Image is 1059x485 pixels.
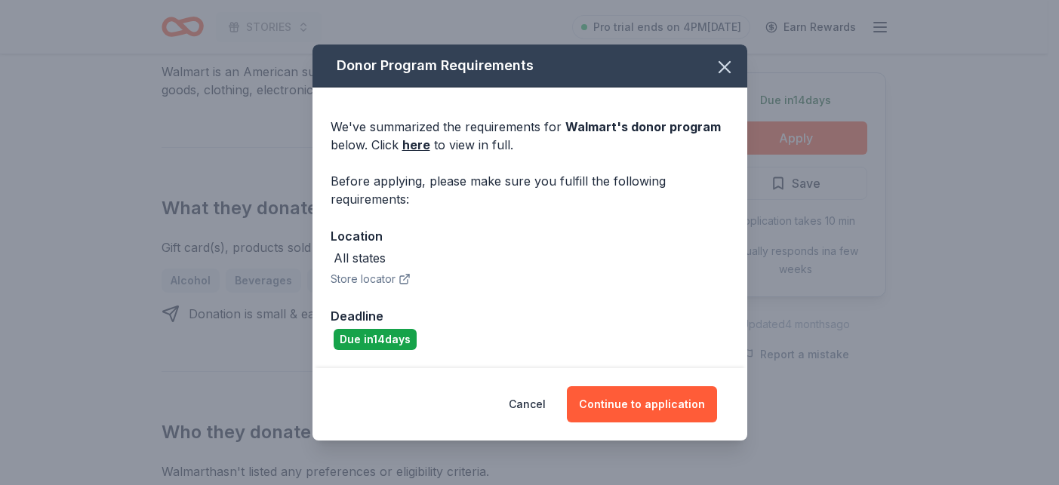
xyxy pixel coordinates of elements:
div: Due in 14 days [334,329,417,350]
div: Before applying, please make sure you fulfill the following requirements: [331,172,729,208]
div: Deadline [331,306,729,326]
div: Donor Program Requirements [312,45,747,87]
span: Walmart 's donor program [565,119,721,134]
div: We've summarized the requirements for below. Click to view in full. [331,118,729,154]
button: Continue to application [567,386,717,422]
div: All states [334,249,386,267]
a: here [402,136,430,154]
div: Location [331,226,729,246]
button: Store locator [331,270,411,288]
button: Cancel [509,386,546,422]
